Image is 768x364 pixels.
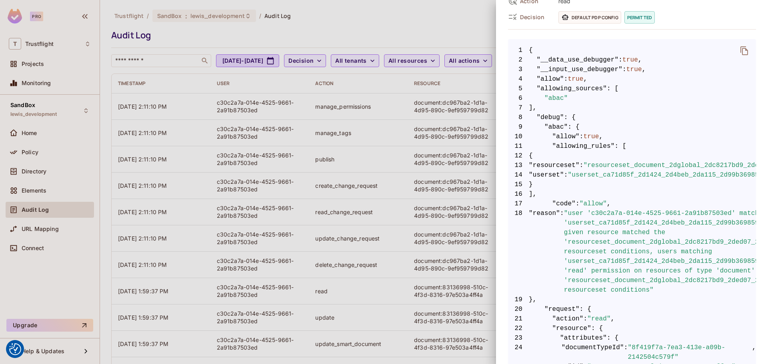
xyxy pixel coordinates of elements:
span: { [529,46,533,55]
span: : [624,343,628,362]
span: 16 [508,189,529,199]
span: : { [607,333,618,343]
span: : [564,74,568,84]
span: true [622,55,638,65]
span: , [607,199,611,209]
span: 7 [508,103,529,113]
span: "abac" [544,122,568,132]
span: "__data_use_debugger" [537,55,619,65]
span: 20 [508,304,529,314]
span: : { [568,122,580,132]
span: true [626,65,642,74]
span: 4 [508,74,529,84]
span: 8 [508,113,529,122]
span: "allowing_rules" [552,141,615,151]
span: 23 [508,333,529,343]
span: "8f419f7a-7ea3-413e-a09b-2142504c579f" [628,343,752,362]
span: "attributes" [560,333,607,343]
span: 10 [508,132,529,141]
span: 12 [508,151,529,161]
span: "code" [552,199,576,209]
span: }, [508,295,756,304]
span: 15 [508,180,529,189]
button: delete [735,41,754,60]
span: , [752,343,756,362]
span: true [568,74,584,84]
span: : [576,199,580,209]
span: 17 [508,199,529,209]
span: Decision [520,13,552,21]
span: Default PDP config [558,11,621,24]
span: : [564,170,568,180]
span: 5 [508,84,529,93]
span: "request" [544,304,580,314]
span: 9 [508,122,529,132]
span: , [599,132,603,141]
span: 1 [508,46,529,55]
span: "action" [552,314,584,324]
span: 13 [508,161,529,170]
span: ], [508,103,756,113]
span: true [584,132,599,141]
button: Consent Preferences [9,343,21,355]
span: "allow" [580,199,607,209]
img: Revisit consent button [9,343,21,355]
span: : [560,209,564,295]
span: , [584,74,588,84]
span: "userset" [529,170,564,180]
span: "allow" [552,132,580,141]
span: : [ [615,141,626,151]
span: : [584,314,588,324]
span: 22 [508,324,529,333]
span: 3 [508,65,529,74]
span: , [638,55,642,65]
span: : [618,55,622,65]
span: 14 [508,170,529,180]
span: "documentTypeId" [562,343,624,362]
span: 18 [508,209,529,295]
span: } [508,180,756,189]
span: 24 [508,343,529,362]
span: , [611,314,615,324]
span: 11 [508,141,529,151]
span: 2 [508,55,529,65]
span: : [580,132,584,141]
span: "resource" [552,324,592,333]
span: : [ [607,84,618,93]
span: "allowing_sources" [537,84,607,93]
span: : { [580,304,591,314]
span: : [580,161,584,170]
span: permitted [624,11,655,24]
span: ], [508,189,756,199]
span: : { [591,324,603,333]
span: , [642,65,646,74]
span: : [622,65,626,74]
span: 19 [508,295,529,304]
span: "reason" [529,209,560,295]
span: "resourceset" [529,161,580,170]
span: : { [564,113,576,122]
span: "debug" [537,113,564,122]
span: { [508,151,756,161]
span: 21 [508,314,529,324]
span: "read" [587,314,611,324]
span: "__input_use_debugger" [537,65,623,74]
span: 6 [508,93,529,103]
span: "abac" [544,93,568,103]
span: "allow" [537,74,564,84]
